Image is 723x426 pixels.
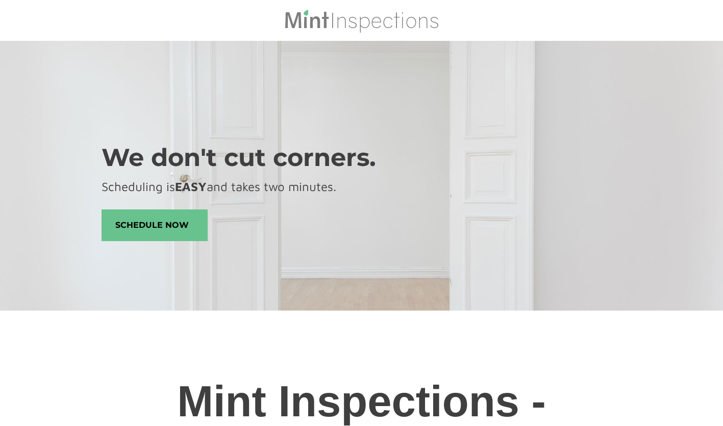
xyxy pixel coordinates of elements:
[102,210,207,241] span: schedule now
[175,179,207,194] strong: EASY
[102,143,376,172] font: We don't cut corners.
[102,179,336,194] font: Scheduling is and takes two minutes.
[284,8,439,33] img: Mint Inspections
[102,209,208,241] a: schedule now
